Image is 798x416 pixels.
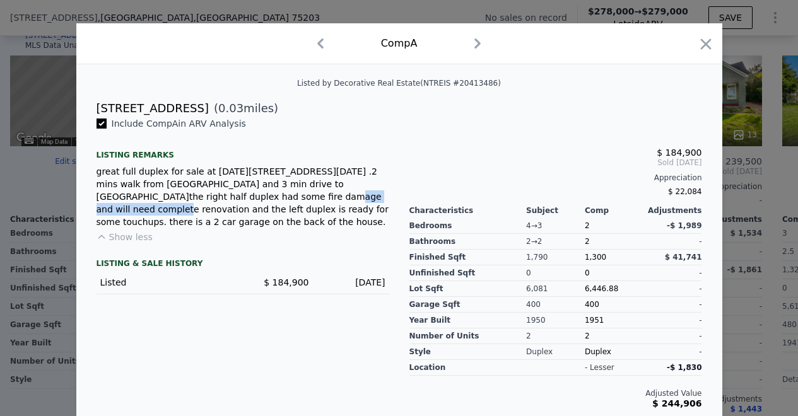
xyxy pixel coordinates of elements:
[585,234,643,250] div: 2
[264,277,308,287] span: $ 184,900
[97,231,153,243] button: Show less
[409,281,527,297] div: Lot Sqft
[409,158,702,168] span: Sold [DATE]
[409,205,527,216] div: Characteristics
[643,313,702,328] div: -
[409,313,527,328] div: Year Built
[526,328,585,344] div: 2
[409,265,527,281] div: Unfinished Sqft
[209,100,278,117] span: ( miles)
[97,100,209,117] div: [STREET_ADDRESS]
[585,284,618,293] span: 6,446.88
[526,281,585,297] div: 6,081
[585,300,599,309] span: 400
[643,205,702,216] div: Adjustments
[409,250,527,265] div: Finished Sqft
[409,360,527,376] div: location
[643,328,702,344] div: -
[409,218,527,234] div: Bedrooms
[585,253,606,262] span: 1,300
[585,344,643,360] div: Duplex
[643,234,702,250] div: -
[657,147,701,158] span: $ 184,900
[526,297,585,313] div: 400
[97,258,389,271] div: LISTING & SALE HISTORY
[526,205,585,216] div: Subject
[667,221,701,230] span: -$ 1,989
[297,79,501,88] div: Listed by Decorative Real Estate (NTREIS #20413486)
[526,344,585,360] div: Duplex
[526,313,585,328] div: 1950
[526,250,585,265] div: 1,790
[585,328,643,344] div: 2
[409,388,702,398] div: Adjusted Value
[665,253,702,262] span: $ 41,741
[667,363,701,372] span: -$ 1,830
[585,221,590,230] span: 2
[100,276,233,289] div: Listed
[526,234,585,250] div: 2 → 2
[643,265,702,281] div: -
[97,165,389,228] div: great full duplex for sale at [DATE][STREET_ADDRESS][DATE] .2 mins walk from [GEOGRAPHIC_DATA] an...
[585,205,643,216] div: Comp
[381,36,418,51] div: Comp A
[643,297,702,313] div: -
[643,281,702,297] div: -
[652,398,701,408] span: $ 244,906
[526,265,585,281] div: 0
[107,118,251,129] span: Include Comp A in ARV Analysis
[409,297,527,313] div: Garage Sqft
[409,234,527,250] div: Bathrooms
[409,328,527,344] div: Number of Units
[585,362,614,373] div: - lesser
[218,101,244,115] span: 0.03
[319,276,385,289] div: [DATE]
[409,173,702,183] div: Appreciation
[643,344,702,360] div: -
[526,218,585,234] div: 4 → 3
[585,313,643,328] div: 1951
[668,187,701,196] span: $ 22,084
[409,344,527,360] div: Style
[585,269,590,277] span: 0
[97,140,389,160] div: Listing remarks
